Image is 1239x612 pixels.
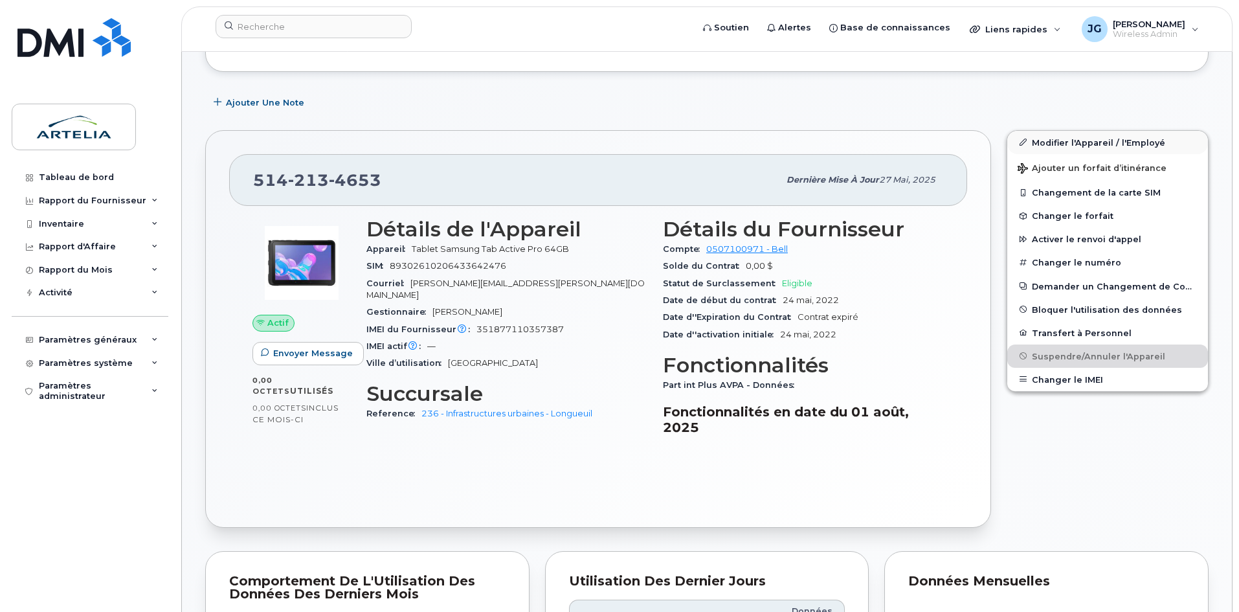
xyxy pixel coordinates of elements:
[216,15,412,38] input: Recherche
[476,324,564,334] span: 351877110357387
[427,341,436,351] span: —
[448,358,538,368] span: [GEOGRAPHIC_DATA]
[1007,275,1208,298] button: Demander un Changement de Compte
[879,175,935,185] span: 27 mai, 2025
[366,278,645,300] span: [PERSON_NAME][EMAIL_ADDRESS][PERSON_NAME][DOMAIN_NAME]
[694,15,758,41] a: Soutien
[263,224,340,302] img: image20231002-3703462-twfi5z.jpeg
[1032,351,1165,361] span: Suspendre/Annuler l'Appareil
[253,170,381,190] span: 514
[205,91,315,115] button: Ajouter une Note
[1007,227,1208,251] button: Activer le renvoi d'appel
[412,244,569,254] span: Tablet Samsung Tab Active Pro 64GB
[908,575,1185,588] div: Données mensuelles
[758,15,820,41] a: Alertes
[366,341,427,351] span: IMEI actif
[366,409,421,418] span: Reference
[663,218,944,241] h3: Détails du Fournisseur
[1007,321,1208,345] button: Transfert à Personnel
[985,24,1047,34] span: Liens rapides
[329,170,381,190] span: 4653
[229,575,506,600] div: Comportement de l'Utilisation des Données des Derniers Mois
[778,21,811,34] span: Alertes
[1007,368,1208,391] button: Changer le IMEI
[1007,204,1208,227] button: Changer le forfait
[366,324,476,334] span: IMEI du Fournisseur
[366,307,432,317] span: Gestionnaire
[432,307,502,317] span: [PERSON_NAME]
[1007,345,1208,368] button: Suspendre/Annuler l'Appareil
[663,404,944,435] h3: Fonctionnalités en date du 01 août, 2025
[1032,211,1113,221] span: Changer le forfait
[840,21,950,34] span: Base de connaissances
[252,403,339,424] span: inclus ce mois-ci
[267,317,289,329] span: Actif
[780,330,836,339] span: 24 mai, 2022
[663,295,783,305] span: Date de début du contrat
[663,312,798,322] span: Date d''Expiration du Contrat
[1007,298,1208,321] button: Bloquer l'utilisation des données
[390,261,506,271] span: 89302610206433642476
[366,278,410,288] span: Courriel
[366,218,647,241] h3: Détails de l'Appareil
[290,386,333,396] span: utilisés
[273,347,353,359] span: Envoyer Message
[1007,154,1208,181] button: Ajouter un forfait d’itinérance
[798,312,858,322] span: Contrat expiré
[1018,163,1166,176] span: Ajouter un forfait d’itinérance
[288,170,329,190] span: 213
[1007,251,1208,274] button: Changer le numéro
[366,358,448,368] span: Ville d’utilisation
[663,330,780,339] span: Date d''activation initiale
[782,278,812,288] span: Eligible
[421,409,592,418] a: 236 - Infrastructures urbaines - Longueuil
[663,380,801,390] span: Part int Plus AVPA - Données
[663,278,782,288] span: Statut de Surclassement
[1007,181,1208,204] button: Changement de la carte SIM
[1007,131,1208,154] a: Modifier l'Appareil / l'Employé
[746,261,773,271] span: 0,00 $
[820,15,959,41] a: Base de connaissances
[663,261,746,271] span: Solde du Contrat
[961,16,1070,42] div: Liens rapides
[663,244,706,254] span: Compte
[1113,19,1185,29] span: [PERSON_NAME]
[366,261,390,271] span: SIM
[366,244,412,254] span: Appareil
[226,96,304,109] span: Ajouter une Note
[1113,29,1185,40] span: Wireless Admin
[783,295,839,305] span: 24 mai, 2022
[1088,21,1102,37] span: JG
[569,575,845,588] div: Utilisation des Dernier Jours
[1032,234,1141,244] span: Activer le renvoi d'appel
[663,354,944,377] h3: Fonctionnalités
[252,342,364,365] button: Envoyer Message
[714,21,749,34] span: Soutien
[366,382,647,405] h3: Succursale
[1073,16,1208,42] div: Justin Gauthier
[787,175,879,185] span: Dernière mise à jour
[706,244,788,254] a: 0507100971 - Bell
[252,376,290,396] span: 0,00 Octets
[252,403,306,413] span: 0,00 Octets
